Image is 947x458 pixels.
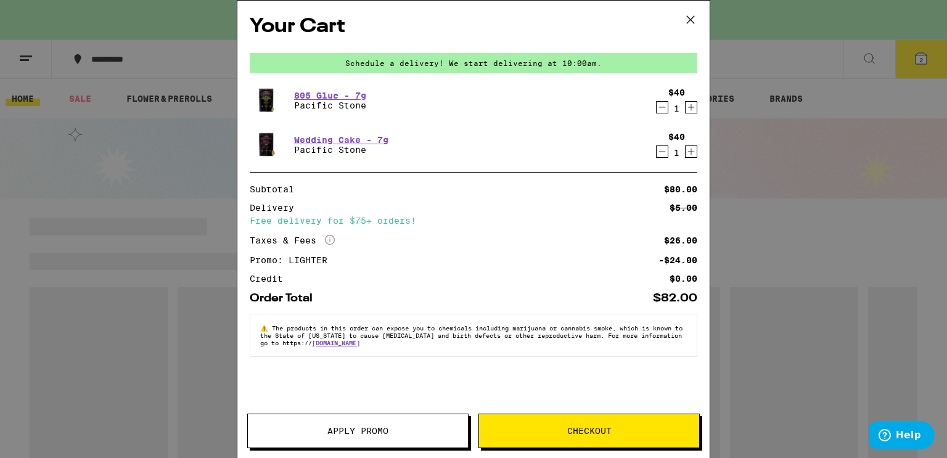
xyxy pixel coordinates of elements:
div: Taxes & Fees [250,235,335,246]
div: $5.00 [670,203,697,212]
button: Decrement [656,145,668,158]
a: [DOMAIN_NAME] [312,339,360,346]
div: $40 [668,132,685,142]
p: Pacific Stone [294,145,388,155]
button: Decrement [656,101,668,113]
button: Increment [685,145,697,158]
div: $0.00 [670,274,697,283]
button: Checkout [478,414,700,448]
button: Increment [685,101,697,113]
span: Apply Promo [327,427,388,435]
span: Checkout [567,427,612,435]
div: -$24.00 [658,256,697,264]
div: Credit [250,274,292,283]
div: $80.00 [664,185,697,194]
img: Pacific Stone - 805 Glue - 7g [250,83,284,118]
span: ⚠️ [260,324,272,332]
p: Pacific Stone [294,100,366,110]
iframe: Opens a widget where you can find more information [869,421,935,452]
span: The products in this order can expose you to chemicals including marijuana or cannabis smoke, whi... [260,324,683,346]
a: Wedding Cake - 7g [294,135,388,145]
div: Schedule a delivery! We start delivering at 10:00am. [250,53,697,73]
div: Order Total [250,293,321,304]
div: $82.00 [653,293,697,304]
div: Delivery [250,203,303,212]
div: 1 [668,148,685,158]
div: 1 [668,104,685,113]
a: 805 Glue - 7g [294,91,366,100]
h2: Your Cart [250,13,697,41]
img: Pacific Stone - Wedding Cake - 7g [250,128,284,162]
div: Subtotal [250,185,303,194]
div: $26.00 [664,236,697,245]
button: Apply Promo [247,414,469,448]
div: Promo: LIGHTER [250,256,336,264]
div: $40 [668,88,685,97]
div: Free delivery for $75+ orders! [250,216,697,225]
